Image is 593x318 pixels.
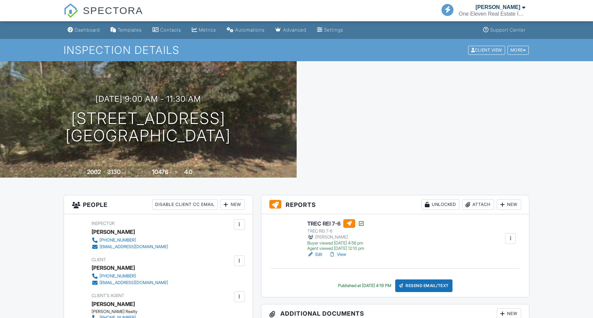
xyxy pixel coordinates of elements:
a: Client View [467,47,507,52]
a: [PHONE_NUMBER] [92,237,168,243]
a: Support Center [480,24,528,36]
div: 3130 [107,168,121,175]
div: New [497,199,521,210]
div: Settings [324,27,343,33]
div: [PHONE_NUMBER] [100,273,136,279]
a: [PHONE_NUMBER] [92,273,168,279]
span: Built [79,170,86,175]
h1: [STREET_ADDRESS] [GEOGRAPHIC_DATA] [66,110,231,145]
div: [PHONE_NUMBER] [100,238,136,243]
div: Automations [235,27,265,33]
h1: Inspection Details [64,44,529,56]
div: [EMAIL_ADDRESS][DOMAIN_NAME] [100,244,168,249]
a: TREC REI 7-6 TREC REI 7-6 [PERSON_NAME] Buyer viewed [DATE] 4:56 pm Agent viewed [DATE] 12:10 pm [307,219,365,251]
div: Published at [DATE] 4:19 PM [338,283,391,288]
div: [PERSON_NAME] [92,263,135,273]
span: sq.ft. [169,170,178,175]
div: Support Center [490,27,526,33]
div: Metrics [199,27,216,33]
div: 10476 [152,168,168,175]
a: [EMAIL_ADDRESS][DOMAIN_NAME] [92,279,168,286]
div: Templates [118,27,142,33]
div: Unlocked [422,199,459,210]
a: Templates [108,24,145,36]
a: Contacts [150,24,184,36]
div: 2002 [87,168,101,175]
div: TREC REI 7-6 [307,229,365,234]
a: Advanced [273,24,309,36]
span: bathrooms [193,170,212,175]
a: Dashboard [65,24,103,36]
div: Attach [462,199,494,210]
span: SPECTORA [83,3,143,17]
h6: TREC REI 7-6 [307,219,365,228]
div: Client View [468,46,505,55]
span: sq. ft. [122,170,131,175]
a: [EMAIL_ADDRESS][DOMAIN_NAME] [92,243,168,250]
div: Resend Email/Text [395,279,452,292]
div: One Eleven Real Estate Inspections [459,11,525,17]
span: Inspector [92,221,115,226]
div: [PERSON_NAME] Realty [92,309,173,314]
span: Client's Agent [92,293,124,298]
div: Disable Client CC Email [152,199,218,210]
h3: People [64,195,253,214]
a: Edit [307,251,322,258]
h3: [DATE] 9:00 am - 11:30 am [96,94,201,103]
div: Buyer viewed [DATE] 4:56 pm [307,240,365,246]
div: More [507,46,529,55]
a: [PERSON_NAME] [92,299,135,309]
div: Contacts [160,27,181,33]
div: Dashboard [75,27,100,33]
a: Settings [314,24,346,36]
div: [PERSON_NAME] [307,234,365,240]
div: [PERSON_NAME] [475,4,520,11]
img: The Best Home Inspection Software - Spectora [64,3,78,18]
div: Advanced [283,27,306,33]
div: 4.0 [184,168,192,175]
a: SPECTORA [64,10,143,22]
div: Agent viewed [DATE] 12:10 pm [307,246,365,251]
h3: Reports [261,195,529,214]
div: New [220,199,245,210]
a: Automations (Basic) [224,24,267,36]
div: [EMAIL_ADDRESS][DOMAIN_NAME] [100,280,168,285]
span: Lot Size [137,170,151,175]
span: Client [92,257,106,262]
div: [PERSON_NAME] [92,227,135,237]
a: View [329,251,346,258]
a: Metrics [189,24,219,36]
